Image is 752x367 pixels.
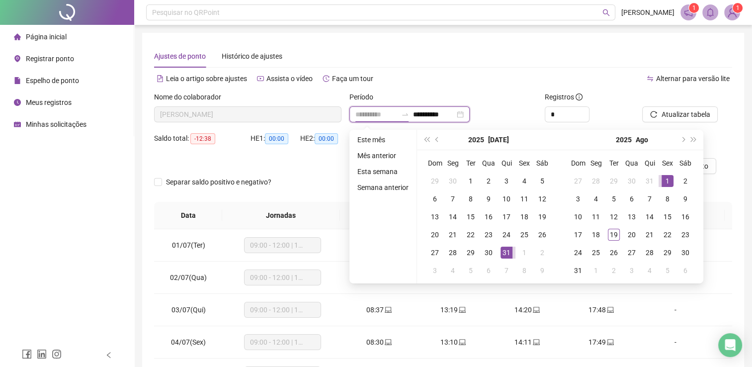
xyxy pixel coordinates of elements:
[166,75,247,83] span: Leia o artigo sobre ajustes
[501,193,512,205] div: 10
[623,172,641,190] td: 2025-07-30
[587,154,605,172] th: Seg
[501,175,512,187] div: 3
[572,304,630,315] div: 17:48
[444,190,462,208] td: 2025-07-07
[160,107,335,122] span: BEATRIZ FRANCELINO MIRANDA COVINO
[154,52,206,60] span: Ajustes de ponto
[14,99,21,106] span: clock-circle
[483,265,495,276] div: 6
[444,244,462,262] td: 2025-07-28
[533,226,551,244] td: 2025-07-26
[251,133,300,144] div: HE 1:
[515,226,533,244] td: 2025-07-25
[154,92,228,102] label: Nome do colaborador
[569,262,587,279] td: 2025-08-31
[569,244,587,262] td: 2025-08-24
[572,211,584,223] div: 10
[590,175,602,187] div: 28
[536,247,548,259] div: 2
[642,106,718,122] button: Atualizar tabela
[587,172,605,190] td: 2025-07-28
[26,55,74,63] span: Registrar ponto
[677,130,688,150] button: next-year
[676,190,694,208] td: 2025-08-09
[483,229,495,241] div: 23
[533,172,551,190] td: 2025-07-05
[676,244,694,262] td: 2025-08-30
[332,75,373,83] span: Faça um tour
[608,211,620,223] div: 12
[533,262,551,279] td: 2025-08-09
[353,150,413,162] li: Mês anterior
[725,5,740,20] img: 90224
[498,262,515,279] td: 2025-08-07
[518,193,530,205] div: 11
[662,229,673,241] div: 22
[590,247,602,259] div: 25
[608,193,620,205] div: 5
[518,175,530,187] div: 4
[536,193,548,205] div: 12
[444,172,462,190] td: 2025-06-30
[679,193,691,205] div: 9
[674,338,676,346] span: -
[498,208,515,226] td: 2025-07-17
[444,262,462,279] td: 2025-08-04
[569,226,587,244] td: 2025-08-17
[462,154,480,172] th: Ter
[429,211,441,223] div: 13
[518,229,530,241] div: 25
[483,175,495,187] div: 2
[536,265,548,276] div: 9
[626,193,638,205] div: 6
[426,190,444,208] td: 2025-07-06
[52,349,62,359] span: instagram
[676,154,694,172] th: Sáb
[605,226,623,244] td: 2025-08-19
[447,265,459,276] div: 4
[623,208,641,226] td: 2025-08-13
[569,154,587,172] th: Dom
[465,193,477,205] div: 8
[623,190,641,208] td: 2025-08-06
[26,77,79,85] span: Espelho de ponto
[458,339,466,346] span: laptop
[458,306,466,313] span: laptop
[426,262,444,279] td: 2025-08-03
[608,247,620,259] div: 26
[661,109,710,120] span: Atualizar tabela
[689,3,699,13] sup: 1
[641,244,659,262] td: 2025-08-28
[590,193,602,205] div: 4
[429,247,441,259] div: 27
[644,211,656,223] div: 14
[676,262,694,279] td: 2025-09-06
[576,93,583,100] span: info-circle
[444,154,462,172] th: Seg
[605,154,623,172] th: Ter
[587,190,605,208] td: 2025-08-04
[679,265,691,276] div: 6
[662,193,673,205] div: 8
[498,172,515,190] td: 2025-07-03
[641,208,659,226] td: 2025-08-14
[659,262,676,279] td: 2025-09-05
[572,175,584,187] div: 27
[465,265,477,276] div: 5
[154,202,222,229] th: Data
[37,349,47,359] span: linkedin
[401,110,409,118] span: to
[22,349,32,359] span: facebook
[644,229,656,241] div: 21
[662,211,673,223] div: 15
[569,172,587,190] td: 2025-07-27
[190,133,215,144] span: -12:38
[350,304,408,315] div: 08:37
[353,182,413,193] li: Semana anterior
[605,190,623,208] td: 2025-08-05
[533,208,551,226] td: 2025-07-19
[480,208,498,226] td: 2025-07-16
[465,175,477,187] div: 1
[626,247,638,259] div: 27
